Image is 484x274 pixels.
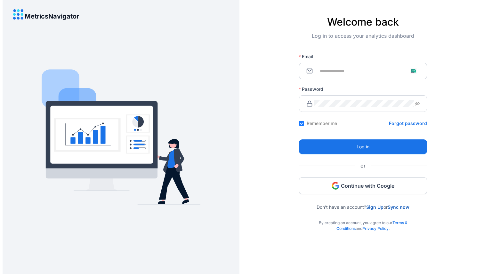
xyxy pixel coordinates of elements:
span: or [355,162,371,170]
a: Privacy Policy [362,226,389,231]
div: Don’t have an account? or [299,194,427,210]
span: Continue with Google [341,182,394,189]
a: Forgot password [389,120,427,127]
button: Log in [299,139,427,154]
button: Continue with Google [299,177,427,194]
div: By creating an account, you agree to our and . [299,210,427,231]
a: Sign Up [366,204,383,210]
label: Email [299,53,318,60]
h4: Welcome back [299,16,427,28]
input: Password [314,100,414,107]
span: Remember me [304,120,340,127]
span: eye-invisible [415,101,420,106]
span: Log in [357,143,369,150]
h4: MetricsNavigator [25,13,79,20]
a: Sync now [388,204,409,210]
input: Email [314,67,420,74]
div: Log in to access your analytics dashboard [299,32,427,50]
label: Password [299,86,328,92]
